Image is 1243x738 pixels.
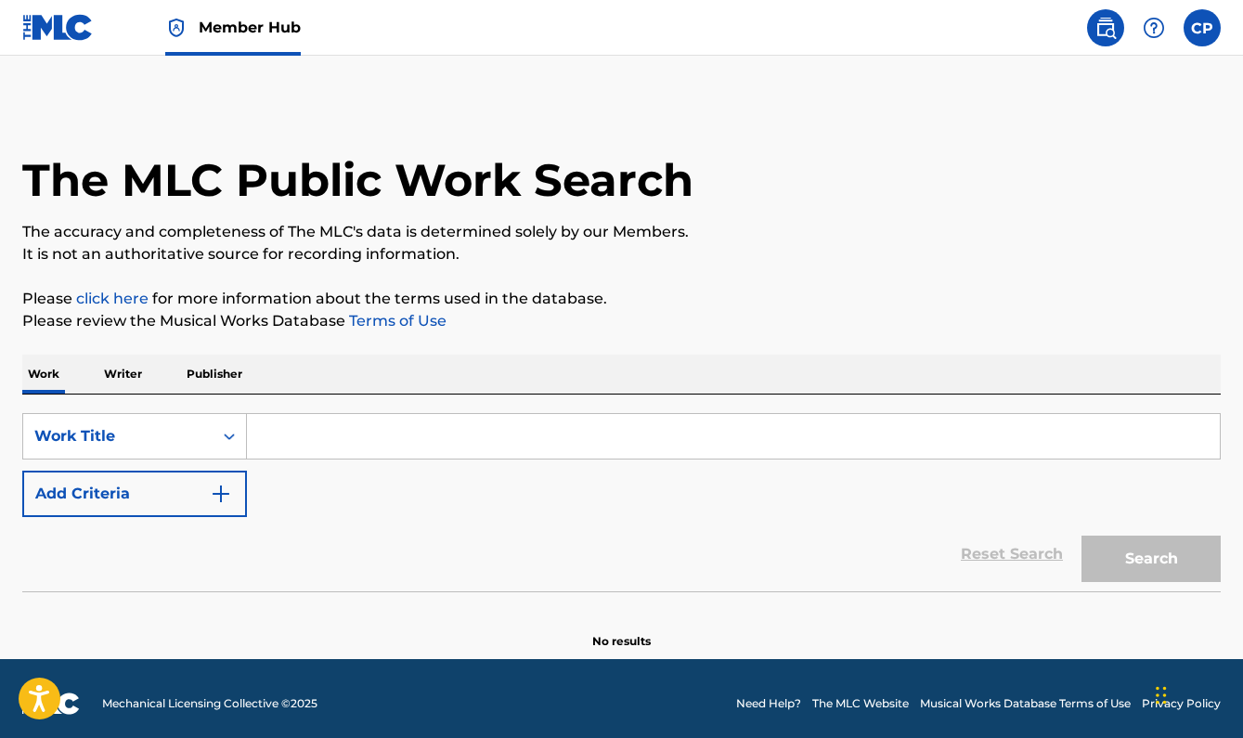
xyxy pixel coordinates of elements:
[102,695,317,712] span: Mechanical Licensing Collective © 2025
[920,695,1131,712] a: Musical Works Database Terms of Use
[1094,17,1117,39] img: search
[1184,9,1221,46] div: User Menu
[76,290,149,307] a: click here
[181,355,248,394] p: Publisher
[1150,649,1243,738] iframe: Chat Widget
[592,611,651,650] p: No results
[210,483,232,505] img: 9d2ae6d4665cec9f34b9.svg
[22,152,693,208] h1: The MLC Public Work Search
[165,17,188,39] img: Top Rightsholder
[1135,9,1172,46] div: Help
[22,471,247,517] button: Add Criteria
[1191,468,1243,621] iframe: Resource Center
[1087,9,1124,46] a: Public Search
[22,221,1221,243] p: The accuracy and completeness of The MLC's data is determined solely by our Members.
[22,310,1221,332] p: Please review the Musical Works Database
[22,355,65,394] p: Work
[34,425,201,447] div: Work Title
[1142,695,1221,712] a: Privacy Policy
[345,312,447,330] a: Terms of Use
[22,243,1221,265] p: It is not an authoritative source for recording information.
[736,695,801,712] a: Need Help?
[812,695,909,712] a: The MLC Website
[1156,667,1167,723] div: Drag
[1143,17,1165,39] img: help
[22,14,94,41] img: MLC Logo
[199,17,301,38] span: Member Hub
[98,355,148,394] p: Writer
[22,288,1221,310] p: Please for more information about the terms used in the database.
[22,413,1221,591] form: Search Form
